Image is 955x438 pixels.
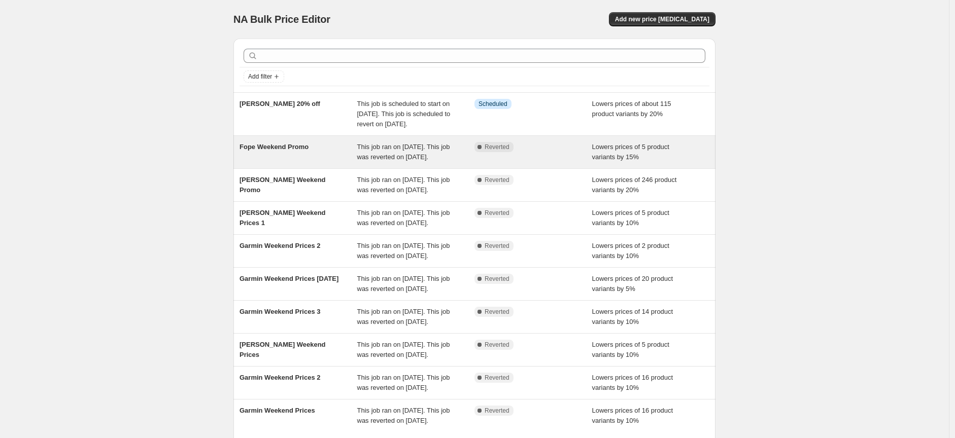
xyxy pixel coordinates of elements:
span: Reverted [485,374,509,382]
span: NA Bulk Price Editor [233,14,330,25]
span: Reverted [485,209,509,217]
button: Add filter [244,70,284,83]
span: Garmin Weekend Prices 2 [240,374,320,381]
span: Reverted [485,308,509,316]
span: This job ran on [DATE]. This job was reverted on [DATE]. [357,374,450,391]
span: Reverted [485,407,509,415]
span: Garmin Weekend Prices [DATE] [240,275,338,282]
span: Garmin Weekend Prices [240,407,315,414]
span: This job ran on [DATE]. This job was reverted on [DATE]. [357,407,450,424]
span: Lowers prices of 16 product variants by 10% [592,407,673,424]
span: Reverted [485,143,509,151]
span: Lowers prices of 5 product variants by 15% [592,143,669,161]
span: Add filter [248,72,272,81]
span: [PERSON_NAME] Weekend Prices 1 [240,209,326,227]
span: [PERSON_NAME] 20% off [240,100,320,107]
span: [PERSON_NAME] Weekend Prices [240,341,326,358]
span: Lowers prices of about 115 product variants by 20% [592,100,671,118]
span: This job ran on [DATE]. This job was reverted on [DATE]. [357,209,450,227]
span: Scheduled [479,100,507,108]
button: Add new price [MEDICAL_DATA] [609,12,715,26]
span: Lowers prices of 14 product variants by 10% [592,308,673,325]
span: Fope Weekend Promo [240,143,309,151]
span: This job ran on [DATE]. This job was reverted on [DATE]. [357,143,450,161]
span: Reverted [485,176,509,184]
span: This job ran on [DATE]. This job was reverted on [DATE]. [357,275,450,293]
span: Reverted [485,341,509,349]
span: Reverted [485,242,509,250]
span: This job ran on [DATE]. This job was reverted on [DATE]. [357,341,450,358]
span: Lowers prices of 16 product variants by 10% [592,374,673,391]
span: Lowers prices of 246 product variants by 20% [592,176,677,194]
span: [PERSON_NAME] Weekend Promo [240,176,326,194]
span: Lowers prices of 5 product variants by 10% [592,341,669,358]
span: Garmin Weekend Prices 2 [240,242,320,249]
span: Lowers prices of 2 product variants by 10% [592,242,669,260]
span: This job ran on [DATE]. This job was reverted on [DATE]. [357,242,450,260]
span: This job ran on [DATE]. This job was reverted on [DATE]. [357,308,450,325]
span: Lowers prices of 20 product variants by 5% [592,275,673,293]
span: Add new price [MEDICAL_DATA] [615,15,709,23]
span: This job is scheduled to start on [DATE]. This job is scheduled to revert on [DATE]. [357,100,451,128]
span: Reverted [485,275,509,283]
span: Lowers prices of 5 product variants by 10% [592,209,669,227]
span: Garmin Weekend Prices 3 [240,308,320,315]
span: This job ran on [DATE]. This job was reverted on [DATE]. [357,176,450,194]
